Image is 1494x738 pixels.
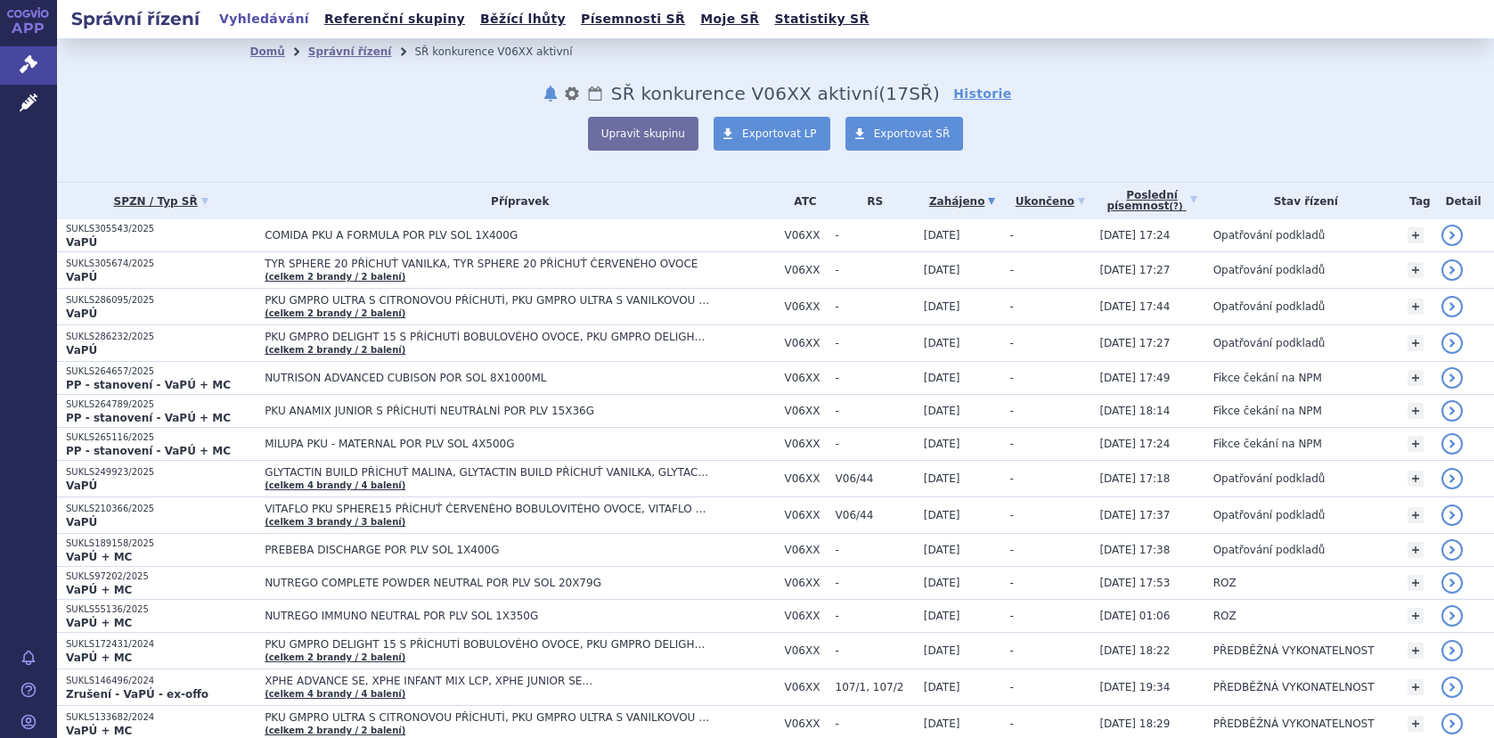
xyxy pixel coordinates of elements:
[924,472,960,485] span: [DATE]
[1170,201,1183,212] abbr: (?)
[66,236,97,249] strong: VaPÚ
[265,405,710,417] span: PKU ANAMIX JUNIOR S PŘÍCHUTÍ NEUTRÁLNÍ POR PLV 15X36G
[836,438,915,450] span: -
[1441,433,1463,455] a: detail
[265,517,405,527] a: (celkem 3 brandy / 3 balení)
[924,509,960,521] span: [DATE]
[1213,438,1322,450] span: Fikce čekání na NPM
[1009,577,1013,589] span: -
[924,229,960,242] span: [DATE]
[695,7,764,31] a: Moje SŘ
[542,83,559,104] button: notifikace
[1213,717,1375,730] span: PŘEDBĚŽNÁ VYKONATELNOST
[576,7,690,31] a: Písemnosti SŘ
[66,675,256,687] p: SUKLS146496/2024
[1213,509,1326,521] span: Opatřování podkladů
[414,38,595,65] li: SŘ konkurence V06XX aktivní
[836,337,915,349] span: -
[924,577,960,589] span: [DATE]
[1408,643,1424,659] a: +
[1408,436,1424,452] a: +
[1441,572,1463,594] a: detail
[66,584,132,596] strong: VaPÚ + MC
[714,117,830,151] a: Exportovat LP
[265,711,710,724] span: PKU GMPRO ULTRA S CITRONOVOU PŘÍCHUTÍ, PKU GMPRO ULTRA S VANILKOVOU PŘÍCHUTÍ
[1441,332,1463,354] a: detail
[66,711,256,724] p: SUKLS133682/2024
[66,223,256,235] p: SUKLS305543/2025
[265,726,405,735] a: (celkem 2 brandy / 2 balení)
[1213,405,1322,417] span: Fikce čekání na NPM
[1408,608,1424,624] a: +
[1099,544,1170,556] span: [DATE] 17:38
[1213,610,1237,622] span: ROZ
[265,503,710,515] span: VITAFLO PKU SPHERE15 PŘÍCHUŤ ČERVENÉHO BOBULOVITÉHO OVOCE, VITAFLO PKU SPHERE15 VANILKOVÁ PŘÍCHUŤ...
[878,83,940,104] span: ( SŘ)
[1099,337,1170,349] span: [DATE] 17:27
[66,652,132,664] strong: VaPÚ + MC
[265,345,405,355] a: (celkem 2 brandy / 2 balení)
[66,688,208,701] strong: Zrušení - VaPÚ - ex-offo
[1204,183,1399,219] th: Stav řízení
[66,189,256,214] a: SPZN / Typ SŘ
[66,365,256,378] p: SUKLS264657/2025
[265,466,710,479] span: GLYTACTIN BUILD PŘÍCHUŤ MALINA, GLYTACTIN BUILD PŘÍCHUŤ VANILKA, GLYTACTIN BUILD PŘÍCHUŤ ČOKOLÁDA…
[214,7,314,31] a: Vyhledávání
[1441,605,1463,627] a: detail
[1213,544,1326,556] span: Opatřování podkladů
[1441,225,1463,246] a: detail
[924,544,960,556] span: [DATE]
[1099,264,1170,276] span: [DATE] 17:27
[1213,337,1326,349] span: Opatřování podkladů
[836,229,915,242] span: -
[924,264,960,276] span: [DATE]
[66,412,231,424] strong: PP - stanovení - VaPÚ + MC
[784,472,826,485] span: V06XX
[1441,504,1463,526] a: detail
[953,85,1012,102] a: Historie
[1009,372,1013,384] span: -
[66,294,256,307] p: SUKLS286095/2025
[265,229,710,242] span: COMIDA PKU A FORMULA POR PLV SOL 1X400G
[784,264,826,276] span: V06XX
[1009,681,1013,693] span: -
[1009,405,1013,417] span: -
[66,271,97,283] strong: VaPÚ
[1408,471,1424,487] a: +
[1009,717,1013,730] span: -
[827,183,915,219] th: RS
[784,681,826,693] span: V06XX
[1099,610,1170,622] span: [DATE] 01:06
[1441,539,1463,561] a: detail
[1441,713,1463,734] a: detail
[836,264,915,276] span: -
[784,405,826,417] span: V06XX
[784,509,826,521] span: V06XX
[1441,640,1463,661] a: detail
[1408,262,1424,278] a: +
[265,258,710,270] span: TYR SPHERE 20 PŘÍCHUŤ VANILKA, TYR SPHERE 20 PŘÍCHUŤ ČERVENÉHO OVOCE
[1099,472,1170,485] span: [DATE] 17:18
[588,117,698,151] button: Upravit skupinu
[836,610,915,622] span: -
[66,603,256,616] p: SUKLS55136/2025
[924,438,960,450] span: [DATE]
[66,516,97,529] strong: VaPÚ
[1009,300,1013,313] span: -
[784,644,826,657] span: V06XX
[1408,679,1424,695] a: +
[1009,544,1013,556] span: -
[784,229,826,242] span: V06XX
[836,544,915,556] span: -
[1408,716,1424,732] a: +
[66,398,256,411] p: SUKLS264789/2025
[1408,507,1424,523] a: +
[1099,509,1170,521] span: [DATE] 17:37
[1099,717,1170,730] span: [DATE] 18:29
[1099,183,1204,219] a: Poslednípísemnost(?)
[742,127,817,140] span: Exportovat LP
[1009,229,1013,242] span: -
[66,725,132,737] strong: VaPÚ + MC
[836,644,915,657] span: -
[66,570,256,583] p: SUKLS97202/2025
